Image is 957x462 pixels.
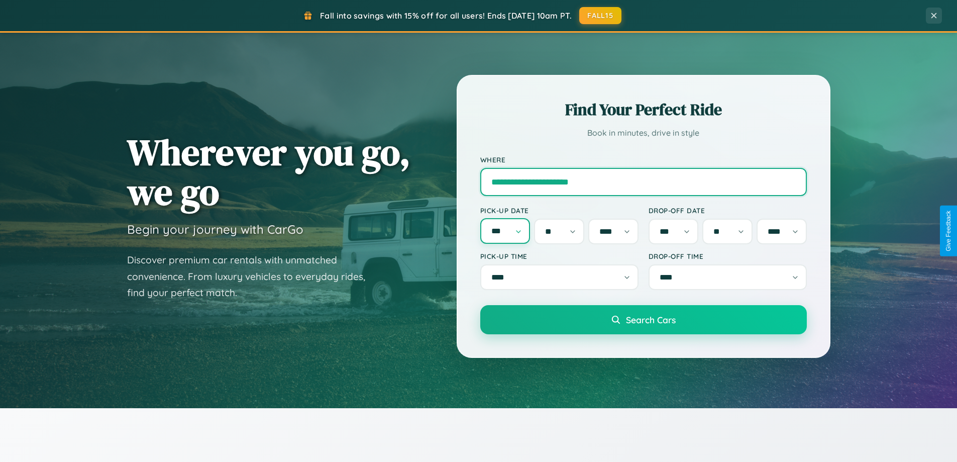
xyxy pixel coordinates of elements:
[127,222,303,237] h3: Begin your journey with CarGo
[480,126,807,140] p: Book in minutes, drive in style
[127,252,378,301] p: Discover premium car rentals with unmatched convenience. From luxury vehicles to everyday rides, ...
[480,155,807,164] label: Where
[626,314,676,325] span: Search Cars
[127,132,410,212] h1: Wherever you go, we go
[579,7,621,24] button: FALL15
[480,305,807,334] button: Search Cars
[480,252,639,260] label: Pick-up Time
[945,211,952,251] div: Give Feedback
[480,99,807,121] h2: Find Your Perfect Ride
[480,206,639,215] label: Pick-up Date
[649,252,807,260] label: Drop-off Time
[320,11,572,21] span: Fall into savings with 15% off for all users! Ends [DATE] 10am PT.
[649,206,807,215] label: Drop-off Date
